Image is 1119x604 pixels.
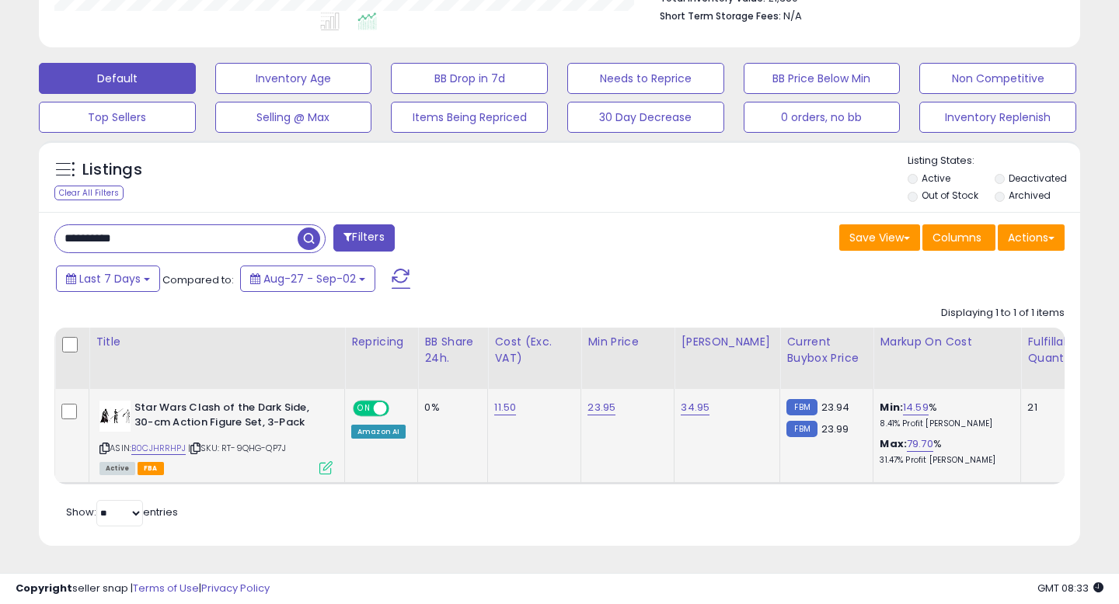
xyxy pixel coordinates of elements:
span: | SKU: RT-9QHG-QP7J [188,442,286,454]
div: Clear All Filters [54,186,124,200]
label: Archived [1009,189,1051,202]
b: Max: [880,436,907,451]
p: 31.47% Profit [PERSON_NAME] [880,455,1009,466]
span: OFF [387,402,412,415]
button: Columns [922,224,995,251]
span: Last 7 Days [79,271,141,286]
button: Non Competitive [919,63,1076,94]
button: 0 orders, no bb [744,102,901,133]
a: 34.95 [681,400,709,415]
span: 23.99 [821,422,849,436]
button: BB Drop in 7d [391,63,548,94]
div: Displaying 1 to 1 of 1 items [941,306,1065,321]
a: 14.59 [903,400,929,415]
button: Filters [333,224,394,252]
img: 3170N3aOFtL._SL40_.jpg [99,401,131,432]
small: FBM [786,399,817,415]
span: 2025-09-12 08:33 GMT [1037,581,1103,595]
small: FBM [786,421,817,437]
button: Inventory Age [215,63,372,94]
div: Title [96,334,338,350]
span: Compared to: [162,272,234,287]
th: The percentage added to the cost of goods (COGS) that forms the calculator for Min & Max prices. [873,328,1021,389]
span: Columns [932,230,981,245]
a: B0CJHRRHPJ [131,442,186,455]
button: 30 Day Decrease [567,102,724,133]
div: Amazon AI [351,425,406,439]
a: 23.95 [587,400,615,415]
button: Needs to Reprice [567,63,724,94]
div: ASIN: [99,401,333,473]
div: Min Price [587,334,668,350]
label: Out of Stock [922,189,978,202]
a: Terms of Use [133,581,199,595]
div: [PERSON_NAME] [681,334,773,350]
button: Actions [998,224,1065,251]
b: Star Wars Clash of the Dark Side, 30-cm Action Figure Set, 3-Pack [134,401,323,433]
span: All listings currently available for purchase on Amazon [99,462,135,475]
span: Aug-27 - Sep-02 [263,271,356,286]
b: Min: [880,400,903,415]
a: 11.50 [494,400,516,415]
span: ON [354,402,374,415]
h5: Listings [82,159,142,181]
strong: Copyright [16,581,72,595]
div: seller snap | | [16,581,270,596]
div: Repricing [351,334,411,350]
div: 0% [424,401,476,415]
b: Short Term Storage Fees: [660,9,781,23]
span: FBA [138,462,164,475]
p: Listing States: [908,154,1081,168]
button: Top Sellers [39,102,196,133]
label: Active [922,172,950,185]
label: Deactivated [1009,172,1067,185]
button: BB Price Below Min [744,63,901,94]
button: Selling @ Max [215,102,372,133]
a: 79.70 [907,436,933,452]
div: % [880,437,1009,466]
button: Last 7 Days [56,266,160,292]
div: Markup on Cost [880,334,1014,350]
p: 8.41% Profit [PERSON_NAME] [880,418,1009,429]
span: Show: entries [66,505,178,519]
div: % [880,401,1009,429]
div: 21 [1027,401,1075,415]
div: Cost (Exc. VAT) [494,334,574,366]
button: Aug-27 - Sep-02 [240,266,375,292]
button: Inventory Replenish [919,102,1076,133]
button: Default [39,63,196,94]
span: N/A [783,9,802,23]
button: Items Being Repriced [391,102,548,133]
span: 23.94 [821,400,850,415]
div: Current Buybox Price [786,334,866,366]
a: Privacy Policy [201,581,270,595]
div: BB Share 24h. [424,334,481,366]
div: Fulfillable Quantity [1027,334,1081,366]
button: Save View [839,224,920,251]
